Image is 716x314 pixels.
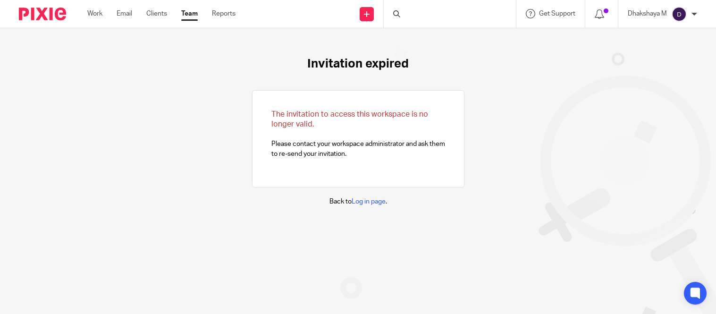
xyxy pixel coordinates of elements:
p: Dhakshaya M [628,9,667,18]
img: svg%3E [672,7,687,22]
img: Pixie [19,8,66,20]
a: Email [117,9,132,18]
a: Clients [146,9,167,18]
span: Get Support [539,10,575,17]
a: Reports [212,9,236,18]
a: Work [87,9,102,18]
a: Log in page [352,198,386,205]
p: Please contact your workspace administrator and ask them to re-send your invitation. [271,110,445,159]
p: Back to . [329,197,387,206]
span: The invitation to access this workspace is no longer valid. [271,110,428,128]
a: Team [181,9,198,18]
h1: Invitation expired [307,57,409,71]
